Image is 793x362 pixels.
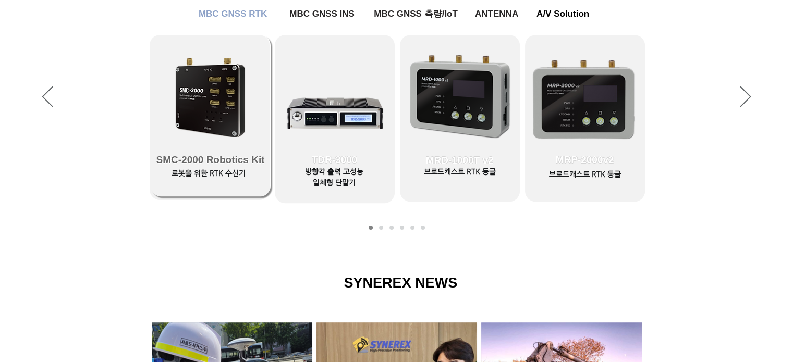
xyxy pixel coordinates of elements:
a: TDR-3000 [275,35,395,196]
a: A/V Solution [421,226,425,230]
a: MBC GNSS INS [389,226,394,230]
span: MRD-1000T v2 [426,155,494,166]
span: MBC GNSS RTK [199,9,267,19]
span: SYNEREX NEWS [344,275,458,291]
span: SMC-2000 Robotics Kit [156,154,265,166]
a: MRD-1000T v2 [400,35,520,197]
a: ANTENNA [471,4,523,24]
span: TDR-3000 [312,154,358,166]
span: MBC GNSS INS [289,9,355,19]
a: ANTENNA [410,226,414,230]
button: 이전 [42,86,53,109]
a: MRP-2000v2 [525,35,645,196]
a: MBC GNSS RTK1 [369,226,373,230]
span: A/V Solution [536,9,589,19]
a: A/V Solution [529,4,597,24]
button: 다음 [740,86,751,109]
span: MBC GNSS 측량/IoT [374,8,458,20]
a: MBC GNSS 측량/IoT [400,226,404,230]
span: ANTENNA [475,9,518,19]
nav: 슬라이드 [365,226,428,230]
a: MBC GNSS RTK [191,4,275,24]
a: MBC GNSS INS [283,4,361,24]
a: SMC-2000 Robotics Kit [151,35,271,196]
a: MBC GNSS RTK2 [379,226,383,230]
a: MBC GNSS 측량/IoT [367,4,466,24]
span: MRP-2000v2 [556,154,614,166]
